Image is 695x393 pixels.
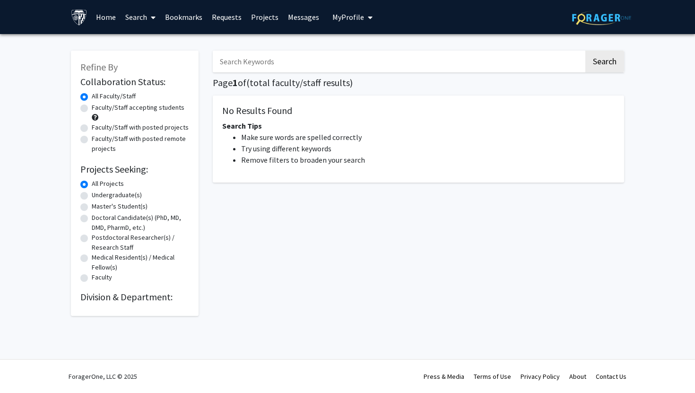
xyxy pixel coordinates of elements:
[92,103,184,113] label: Faculty/Staff accepting students
[222,121,262,131] span: Search Tips
[213,192,624,214] nav: Page navigation
[241,143,615,154] li: Try using different keywords
[332,12,364,22] span: My Profile
[572,10,631,25] img: ForagerOne Logo
[92,122,189,132] label: Faculty/Staff with posted projects
[569,372,586,381] a: About
[92,134,189,154] label: Faculty/Staff with posted remote projects
[69,360,137,393] div: ForagerOne, LLC © 2025
[424,372,464,381] a: Press & Media
[283,0,324,34] a: Messages
[92,213,189,233] label: Doctoral Candidate(s) (PhD, MD, DMD, PharmD, etc.)
[92,253,189,272] label: Medical Resident(s) / Medical Fellow(s)
[92,190,142,200] label: Undergraduate(s)
[241,131,615,143] li: Make sure words are spelled correctly
[585,51,624,72] button: Search
[80,61,118,73] span: Refine By
[213,77,624,88] h1: Page of ( total faculty/staff results)
[92,272,112,282] label: Faculty
[207,0,246,34] a: Requests
[241,154,615,166] li: Remove filters to broaden your search
[91,0,121,34] a: Home
[92,233,189,253] label: Postdoctoral Researcher(s) / Research Staff
[80,164,189,175] h2: Projects Seeking:
[233,77,238,88] span: 1
[92,179,124,189] label: All Projects
[160,0,207,34] a: Bookmarks
[80,291,189,303] h2: Division & Department:
[92,201,148,211] label: Master's Student(s)
[121,0,160,34] a: Search
[246,0,283,34] a: Projects
[596,372,626,381] a: Contact Us
[222,105,615,116] h5: No Results Found
[92,91,136,101] label: All Faculty/Staff
[474,372,511,381] a: Terms of Use
[80,76,189,87] h2: Collaboration Status:
[213,51,584,72] input: Search Keywords
[521,372,560,381] a: Privacy Policy
[71,9,87,26] img: Johns Hopkins University Logo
